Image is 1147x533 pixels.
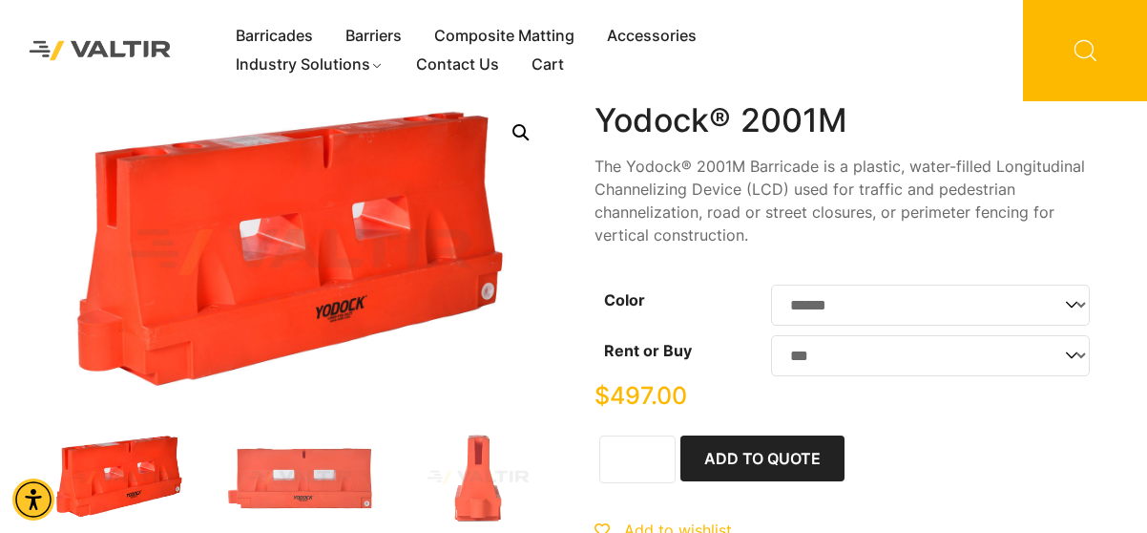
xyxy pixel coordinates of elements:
h1: Yodock® 2001M [594,101,1099,140]
bdi: 497.00 [594,381,687,410]
img: 2001M_Org_Front [553,101,1057,404]
p: The Yodock® 2001M Barricade is a plastic, water-filled Longitudinal Channelizing Device (LCD) use... [594,155,1099,246]
div: Accessibility Menu [12,479,54,521]
button: Add to Quote [680,436,845,481]
a: Industry Solutions [219,51,400,79]
a: Contact Us [400,51,515,79]
img: 2001M_Org_3Q.jpg [48,433,197,522]
label: Color [604,290,645,309]
a: Cart [515,51,580,79]
a: Accessories [591,22,713,51]
a: Barriers [329,22,418,51]
input: Product quantity [599,436,676,483]
a: Composite Matting [418,22,591,51]
img: Valtir Rentals [14,26,186,75]
img: An orange traffic barrier with reflective white panels and the brand name "YODOCK" printed on it. [225,433,374,522]
span: $ [594,381,610,410]
label: Rent or Buy [604,341,692,360]
a: Barricades [219,22,329,51]
a: Open this option [504,116,538,150]
img: An orange plastic object with a triangular shape, featuring a slot at the top and a circular base. [404,433,553,522]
